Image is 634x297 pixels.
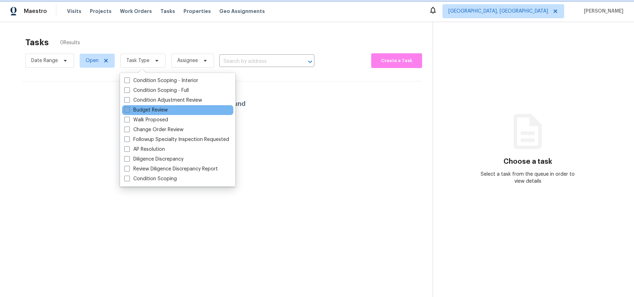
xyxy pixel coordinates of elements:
[480,171,575,185] div: Select a task from the queue in order to view details
[183,8,211,15] span: Properties
[90,8,112,15] span: Projects
[581,8,623,15] span: [PERSON_NAME]
[305,57,315,67] button: Open
[124,97,202,104] label: Condition Adjustment Review
[160,9,175,14] span: Tasks
[60,39,80,46] span: 0 Results
[124,116,168,123] label: Walk Proposed
[25,39,49,46] h2: Tasks
[124,136,229,143] label: Followup Specialty Inspection Requested
[375,57,419,65] span: Create a Task
[219,56,295,67] input: Search by address
[503,158,552,165] h3: Choose a task
[177,57,198,64] span: Assignee
[124,107,168,114] label: Budget Review
[124,175,177,182] label: Condition Scoping
[24,8,47,15] span: Maestro
[448,8,548,15] span: [GEOGRAPHIC_DATA], [GEOGRAPHIC_DATA]
[219,8,265,15] span: Geo Assignments
[124,156,183,163] label: Diligence Discrepancy
[371,53,422,68] button: Create a Task
[124,146,165,153] label: AP Resolution
[67,8,81,15] span: Visits
[124,77,198,84] label: Condition Scoping - Interior
[126,57,149,64] span: Task Type
[124,87,189,94] label: Condition Scoping - Full
[120,8,152,15] span: Work Orders
[31,57,58,64] span: Date Range
[86,57,99,64] span: Open
[124,166,218,173] label: Review Diligence Discrepancy Report
[124,126,183,133] label: Change Order Review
